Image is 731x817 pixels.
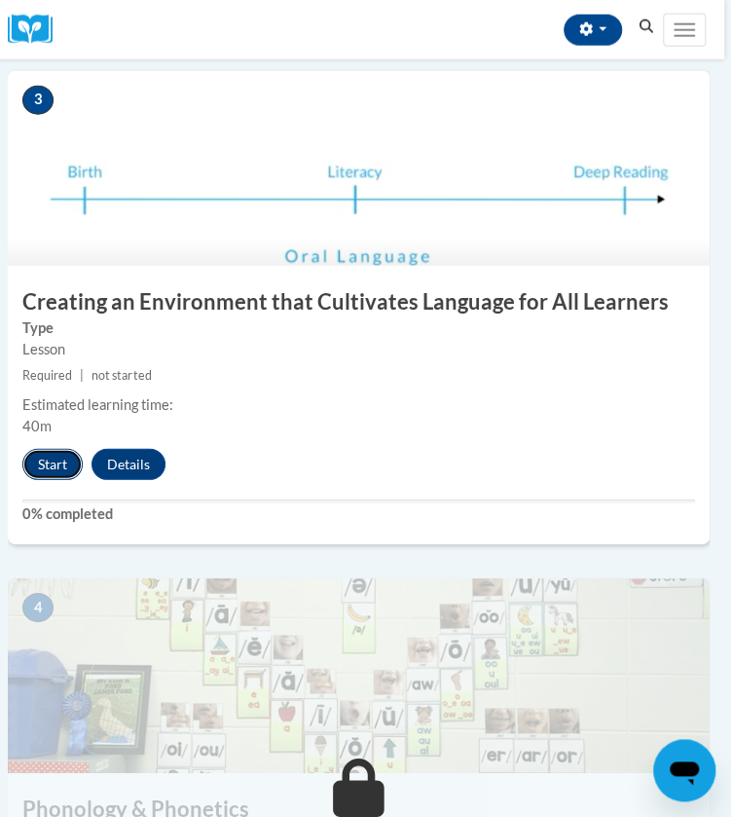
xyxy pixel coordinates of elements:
[22,368,72,383] span: Required
[91,368,151,383] span: not started
[22,503,695,525] label: 0% completed
[564,15,622,46] button: Account Settings
[8,578,710,773] img: Course Image
[22,339,695,360] div: Lesson
[22,449,83,480] button: Start
[8,287,710,317] h3: Creating an Environment that Cultivates Language for All Learners
[632,16,661,39] button: Search
[8,15,66,45] a: Cox Campus
[22,394,695,416] div: Estimated learning time:
[22,317,695,339] label: Type
[8,15,66,45] img: Logo brand
[22,86,54,115] span: 3
[80,368,84,383] span: |
[8,71,710,266] img: Course Image
[653,739,715,801] iframe: Button to launch messaging window
[22,418,52,434] span: 40m
[22,593,54,622] span: 4
[91,449,165,480] button: Details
